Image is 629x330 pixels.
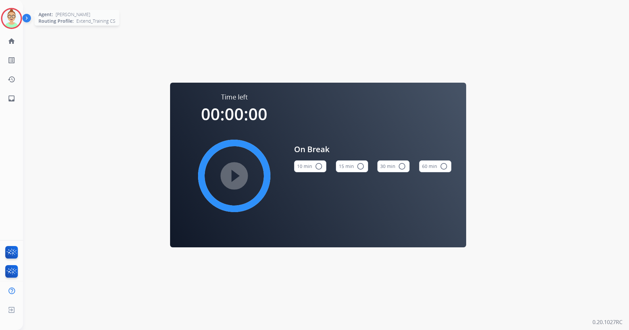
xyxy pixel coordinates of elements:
[8,75,15,83] mat-icon: history
[419,160,451,172] button: 60 min
[336,160,368,172] button: 15 min
[294,143,451,155] span: On Break
[8,95,15,102] mat-icon: inbox
[592,318,622,326] p: 0.20.1027RC
[357,162,365,170] mat-icon: radio_button_unchecked
[221,93,248,102] span: Time left
[76,18,115,24] span: Extend_Training CS
[38,11,53,18] span: Agent:
[398,162,406,170] mat-icon: radio_button_unchecked
[315,162,323,170] mat-icon: radio_button_unchecked
[56,11,90,18] span: [PERSON_NAME]
[38,18,74,24] span: Routing Profile:
[8,37,15,45] mat-icon: home
[377,160,410,172] button: 30 min
[201,103,267,125] span: 00:00:00
[440,162,448,170] mat-icon: radio_button_unchecked
[2,9,21,28] img: avatar
[294,160,326,172] button: 10 min
[8,56,15,64] mat-icon: list_alt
